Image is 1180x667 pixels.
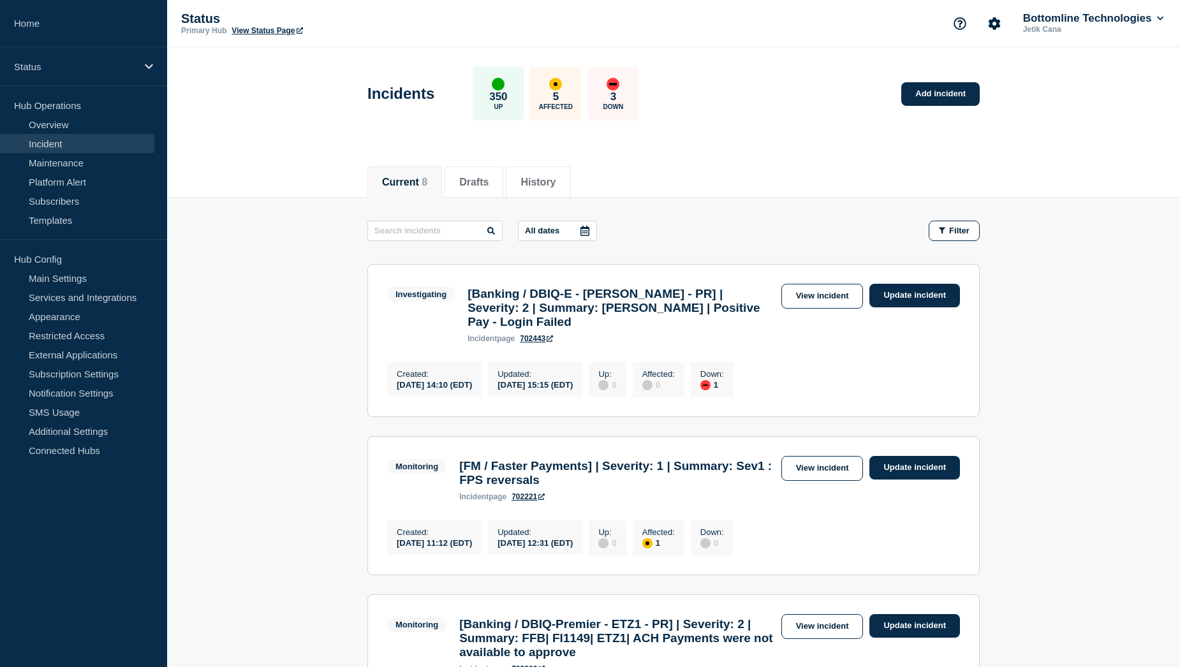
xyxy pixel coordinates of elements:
[781,456,864,481] a: View incident
[525,226,559,235] p: All dates
[603,103,624,110] p: Down
[781,614,864,639] a: View incident
[553,91,559,103] p: 5
[598,527,616,537] p: Up :
[598,379,616,390] div: 0
[700,527,724,537] p: Down :
[459,177,489,188] button: Drafts
[598,369,616,379] p: Up :
[498,537,573,548] div: [DATE] 12:31 (EDT)
[232,26,302,35] a: View Status Page
[494,103,503,110] p: Up
[367,221,503,241] input: Search incidents
[512,492,545,501] a: 702221
[387,287,455,302] span: Investigating
[459,492,489,501] span: incident
[520,177,556,188] button: History
[181,11,436,26] p: Status
[700,380,711,390] div: down
[459,492,506,501] p: page
[489,91,507,103] p: 350
[498,527,573,537] p: Updated :
[901,82,980,106] a: Add incident
[422,177,427,187] span: 8
[549,78,562,91] div: affected
[642,538,653,548] div: affected
[367,85,434,103] h1: Incidents
[397,369,472,379] p: Created :
[468,287,774,329] h3: [Banking / DBIQ-E - [PERSON_NAME] - PR] | Severity: 2 | Summary: [PERSON_NAME] | Positive Pay - L...
[869,284,960,307] a: Update incident
[869,614,960,638] a: Update incident
[642,527,675,537] p: Affected :
[382,177,427,188] button: Current 8
[397,527,472,537] p: Created :
[949,226,970,235] span: Filter
[869,456,960,480] a: Update incident
[981,10,1008,37] button: Account settings
[781,284,864,309] a: View incident
[598,537,616,548] div: 0
[14,61,136,72] p: Status
[700,537,724,548] div: 0
[518,221,597,241] button: All dates
[700,369,724,379] p: Down :
[642,379,675,390] div: 0
[1021,12,1166,25] button: Bottomline Technologies
[607,78,619,91] div: down
[492,78,505,91] div: up
[610,91,616,103] p: 3
[642,380,653,390] div: disabled
[459,459,774,487] h3: [FM / Faster Payments] | Severity: 1 | Summary: Sev1 : FPS reversals
[642,537,675,548] div: 1
[397,379,472,390] div: [DATE] 14:10 (EDT)
[468,334,497,343] span: incident
[1021,25,1153,34] p: Jetik Cana
[387,617,446,632] span: Monitoring
[181,26,226,35] p: Primary Hub
[598,538,608,548] div: disabled
[700,379,724,390] div: 1
[387,459,446,474] span: Monitoring
[700,538,711,548] div: disabled
[929,221,980,241] button: Filter
[498,379,573,390] div: [DATE] 15:15 (EDT)
[498,369,573,379] p: Updated :
[539,103,573,110] p: Affected
[468,334,515,343] p: page
[520,334,553,343] a: 702443
[947,10,973,37] button: Support
[598,380,608,390] div: disabled
[642,369,675,379] p: Affected :
[397,537,472,548] div: [DATE] 11:12 (EDT)
[459,617,774,659] h3: [Banking / DBIQ-Premier - ETZ1 - PR] | Severity: 2 | Summary: FFB| FI1149| ETZ1| ACH Payments wer...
